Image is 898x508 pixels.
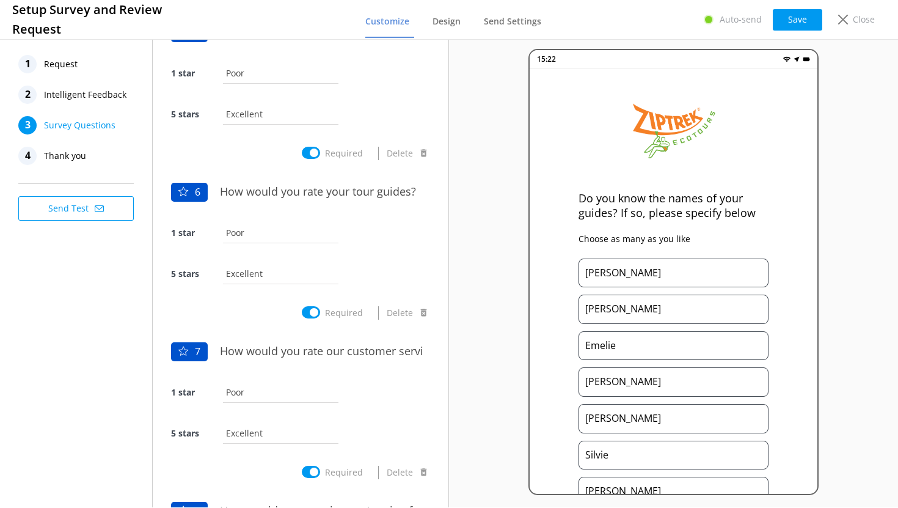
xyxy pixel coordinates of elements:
[579,441,768,470] div: Silvie
[44,147,86,165] span: Thank you
[579,295,768,324] div: [PERSON_NAME]
[18,116,37,134] div: 3
[325,466,363,479] label: Required
[579,331,768,361] div: Emelie
[171,267,220,281] label: 5 stars
[484,15,541,28] span: Send Settings
[803,56,810,63] img: battery.png
[171,226,220,240] label: 1 star
[171,386,220,399] label: 1 star
[783,56,790,63] img: wifi.png
[853,13,875,26] p: Close
[793,56,800,63] img: near-me.png
[579,404,768,433] div: [PERSON_NAME]
[214,337,430,365] input: Enter your question here
[325,306,363,320] label: Required
[171,183,208,202] div: 6
[171,67,220,80] label: 1 star
[171,108,220,121] label: 5 stars
[579,367,768,397] div: [PERSON_NAME]
[433,15,461,28] span: Design
[579,477,768,506] div: [PERSON_NAME]
[44,55,78,73] span: Request
[325,147,363,160] label: Required
[18,147,37,165] div: 4
[537,53,556,65] p: 15:22
[171,342,208,362] div: 7
[385,141,430,166] button: Delete
[579,259,768,288] div: [PERSON_NAME]
[579,191,768,220] p: Do you know the names of your guides? If so, please specify below
[385,460,430,485] button: Delete
[214,178,430,205] input: Enter your question here
[365,15,409,28] span: Customize
[44,86,126,104] span: Intelligent Feedback
[385,301,430,325] button: Delete
[171,427,220,440] label: 5 stars
[720,13,762,26] p: Auto-send
[579,232,768,246] p: Choose as many as you like
[619,93,728,166] img: 40-1614892838.png
[773,9,822,31] button: Save
[44,116,115,134] span: Survey Questions
[18,86,37,104] div: 2
[18,55,37,73] div: 1
[18,196,134,221] button: Send Test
